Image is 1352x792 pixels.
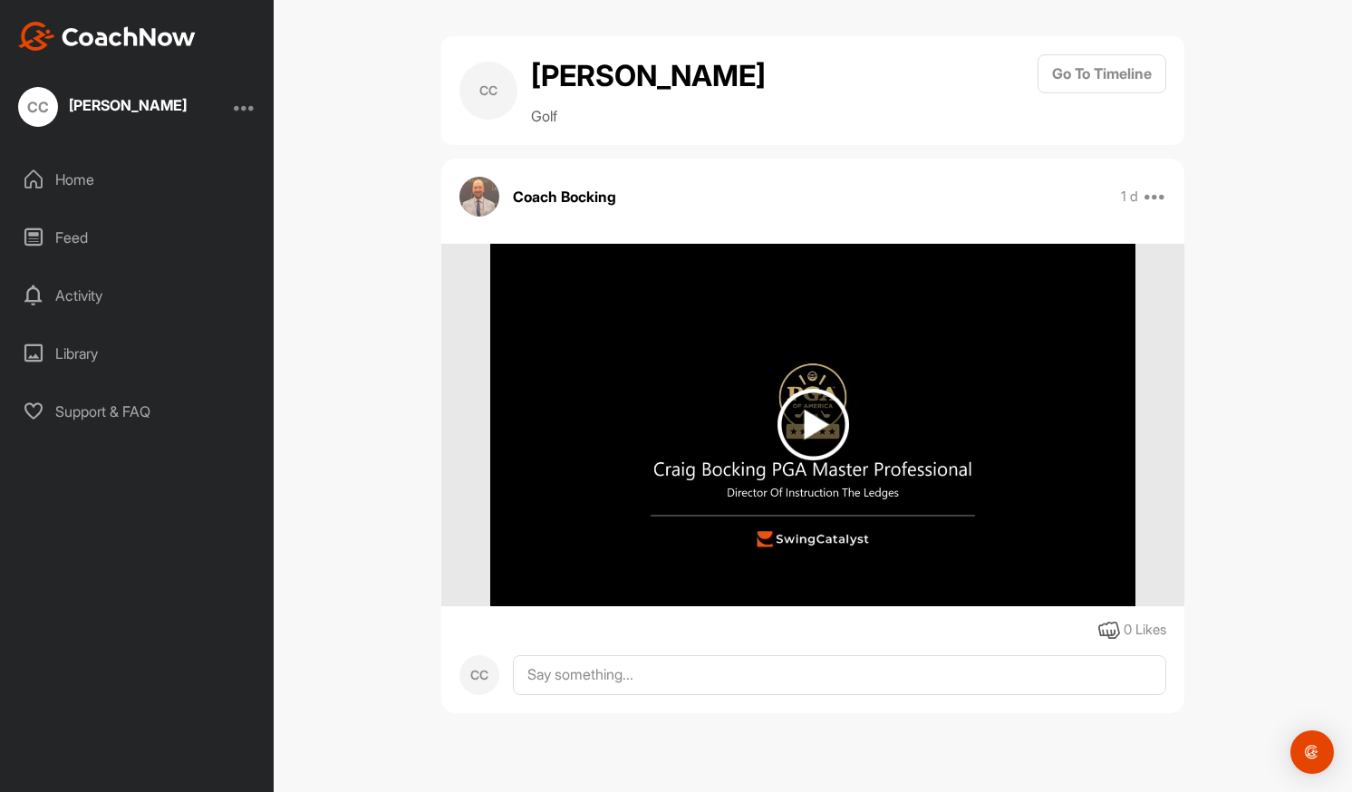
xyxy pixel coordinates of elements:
p: Golf [531,105,766,127]
img: avatar [459,177,499,217]
img: CoachNow [18,22,196,51]
div: Library [10,331,266,376]
div: Home [10,157,266,202]
div: Activity [10,273,266,318]
p: 1 d [1121,188,1138,206]
a: Go To Timeline [1038,54,1166,127]
h2: [PERSON_NAME] [531,54,766,98]
div: 0 Likes [1124,620,1166,641]
button: Go To Timeline [1038,54,1166,93]
div: Support & FAQ [10,389,266,434]
p: Coach Bocking [513,186,616,208]
div: Open Intercom Messenger [1290,730,1334,774]
img: media [490,244,1135,606]
img: play [777,389,849,460]
div: CC [459,655,499,695]
div: CC [18,87,58,127]
div: CC [459,62,517,120]
div: [PERSON_NAME] [69,98,187,112]
div: Feed [10,215,266,260]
